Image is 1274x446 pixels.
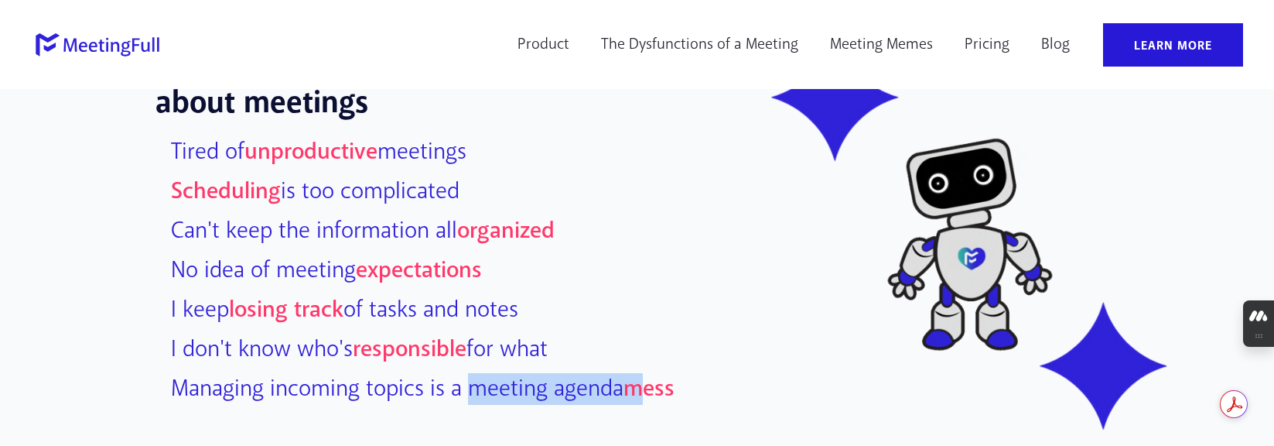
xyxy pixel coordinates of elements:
a: Blog [1031,23,1080,67]
span: organized [457,215,555,247]
a: The Dysfunctions of a Meeting [591,23,808,67]
p: is too complicated [163,178,722,206]
p: Can't keep the information all [163,218,722,245]
span: Scheduling [171,176,281,208]
a: Product [507,23,579,67]
p: Tired of meetings [163,139,722,166]
span: mess [623,373,675,405]
a: Learn More [1103,23,1243,67]
span: unproductive [244,136,377,168]
p: I don't know who's for what [163,336,722,364]
p: I keep of tasks and notes [163,297,722,324]
span: losing track [229,294,343,326]
a: Meeting Memes [820,23,943,67]
p: Managing incoming topics is a meeting agenda [163,376,722,403]
span: expectations [356,255,482,286]
img: AI Star [755,20,910,175]
p: No idea of meeting [163,257,722,285]
span: responsible [353,334,466,365]
a: Pricing [955,23,1020,67]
